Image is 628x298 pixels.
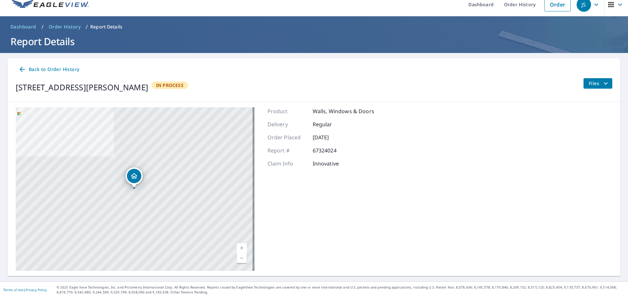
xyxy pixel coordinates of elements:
[313,120,352,128] p: Regular
[90,24,122,30] p: Report Details
[49,24,80,30] span: Order History
[10,24,36,30] span: Dashboard
[86,23,88,31] li: /
[3,288,47,292] p: |
[8,22,620,32] nav: breadcrumb
[268,133,307,141] p: Order Placed
[313,160,352,167] p: Innovative
[268,107,307,115] p: Product
[583,78,612,89] button: filesDropdownBtn-67324024
[237,243,247,253] a: Current Level 17, Zoom In
[313,147,352,154] p: 67324024
[8,22,39,32] a: Dashboard
[57,285,625,295] p: © 2025 Eagle View Technologies, Inc. and Pictometry International Corp. All Rights Reserved. Repo...
[313,133,352,141] p: [DATE]
[152,82,187,88] span: In Process
[8,35,620,48] h1: Report Details
[3,288,24,292] a: Terms of Use
[589,79,610,87] span: Files
[46,22,83,32] a: Order History
[237,253,247,263] a: Current Level 17, Zoom Out
[313,107,374,115] p: Walls, Windows & Doors
[268,160,307,167] p: Claim Info
[18,65,79,74] span: Back to Order History
[268,120,307,128] p: Delivery
[268,147,307,154] p: Report #
[26,288,47,292] a: Privacy Policy
[16,81,148,93] div: [STREET_ADDRESS][PERSON_NAME]
[42,23,44,31] li: /
[16,63,82,76] a: Back to Order History
[126,167,143,188] div: Dropped pin, building 1, Residential property, 1546 N Luther Rd Fremont, NE 68025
